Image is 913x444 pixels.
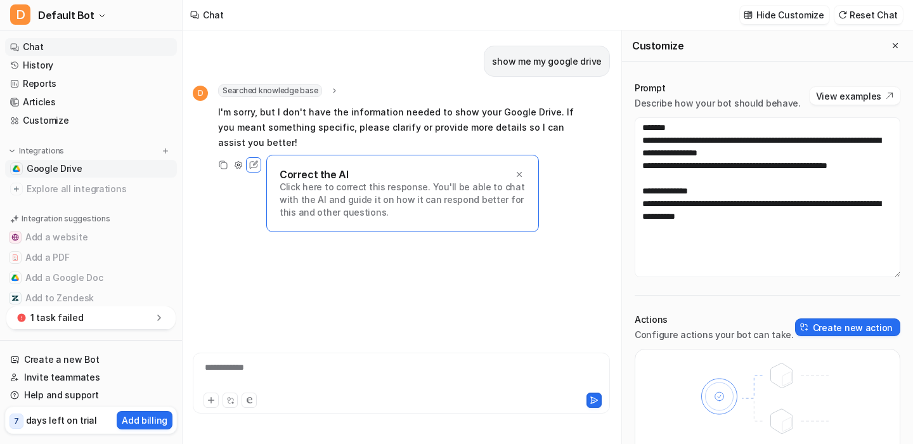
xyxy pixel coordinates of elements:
[11,254,19,261] img: Add a PDF
[888,38,903,53] button: Close flyout
[218,84,322,97] span: Searched knowledge base
[11,274,19,282] img: Add a Google Doc
[635,97,801,110] p: Describe how your bot should behave.
[38,6,94,24] span: Default Bot
[10,183,23,195] img: explore all integrations
[27,179,172,199] span: Explore all integrations
[11,233,19,241] img: Add a website
[632,39,683,52] h2: Customize
[218,105,589,150] p: I'm sorry, but I don't have the information needed to show your Google Drive. If you meant someth...
[11,294,19,302] img: Add to Zendesk
[834,6,903,24] button: Reset Chat
[161,147,170,155] img: menu_add.svg
[756,8,824,22] p: Hide Customize
[22,213,110,225] p: Integration suggestions
[19,146,64,156] p: Integrations
[795,318,900,336] button: Create new action
[26,414,97,427] p: days left on trial
[810,87,900,105] button: View examples
[117,411,172,429] button: Add billing
[635,329,794,341] p: Configure actions your bot can take.
[5,38,177,56] a: Chat
[280,181,526,219] p: Click here to correct this response. You'll be able to chat with the AI and guide it on how it ca...
[14,415,19,427] p: 7
[5,288,177,308] button: Add to ZendeskAdd to Zendesk
[5,75,177,93] a: Reports
[5,351,177,369] a: Create a new Bot
[635,82,801,95] p: Prompt
[744,10,753,20] img: customize
[280,168,348,181] p: Correct the AI
[193,86,208,101] span: D
[838,10,847,20] img: reset
[5,180,177,198] a: Explore all integrations
[13,165,20,173] img: Google Drive
[5,93,177,111] a: Articles
[5,56,177,74] a: History
[122,414,167,427] p: Add billing
[30,311,83,324] p: 1 task failed
[5,227,177,247] button: Add a websiteAdd a website
[8,147,16,155] img: expand menu
[5,386,177,404] a: Help and support
[203,8,224,22] div: Chat
[5,160,177,178] a: Google DriveGoogle Drive
[27,162,82,175] span: Google Drive
[5,247,177,268] button: Add a PDFAdd a PDF
[635,313,794,326] p: Actions
[492,54,602,69] p: show me my google drive
[5,369,177,386] a: Invite teammates
[5,268,177,288] button: Add a Google DocAdd a Google Doc
[5,145,68,157] button: Integrations
[740,6,829,24] button: Hide Customize
[800,323,809,332] img: create-action-icon.svg
[10,4,30,25] span: D
[5,112,177,129] a: Customize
